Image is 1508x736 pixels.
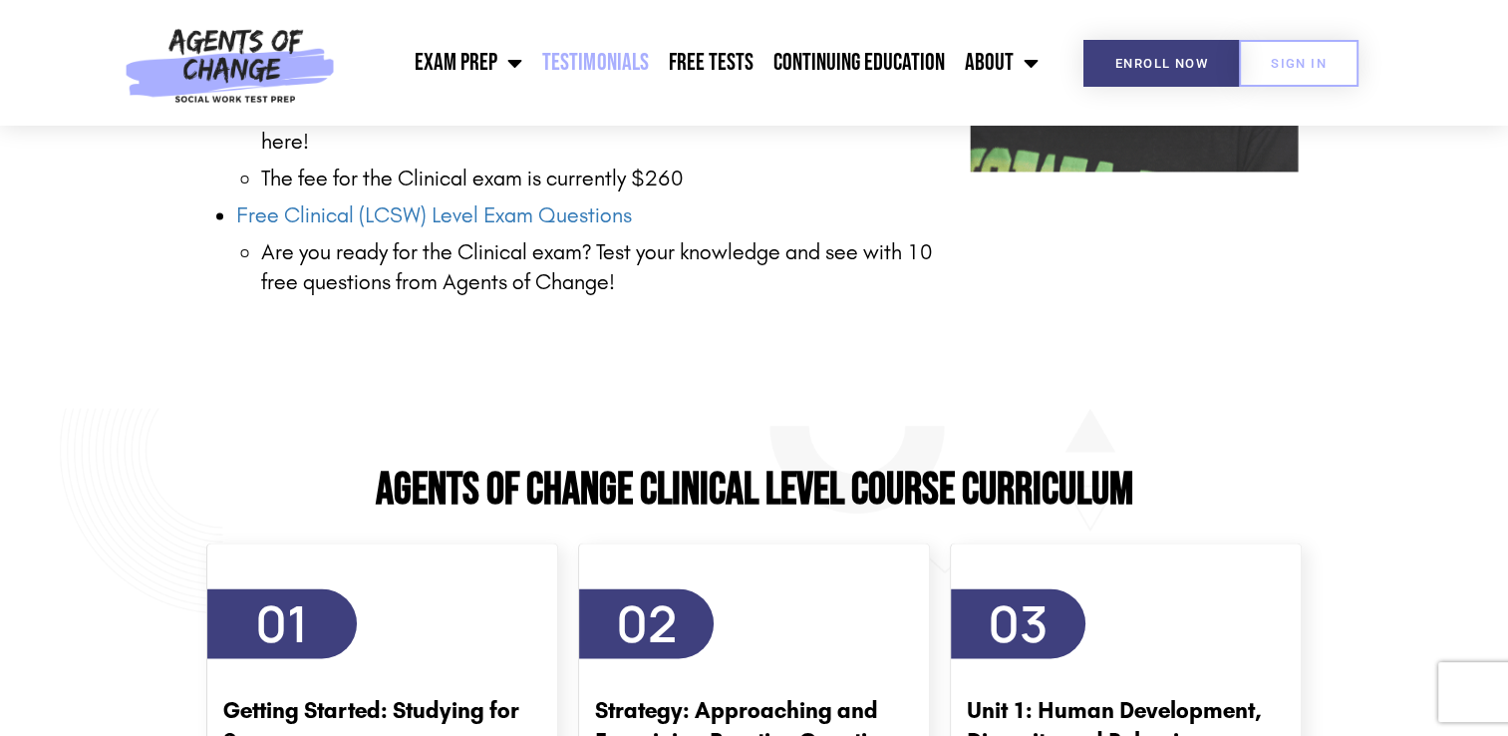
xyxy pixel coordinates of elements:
[658,38,762,88] a: Free Tests
[345,38,1049,88] nav: Menu
[1083,40,1240,87] a: Enroll Now
[1271,57,1327,70] span: SIGN IN
[236,202,632,228] a: Free Clinical (LCSW) Level Exam Questions
[532,38,658,88] a: Testimonials
[261,96,948,158] li: Ready to sign up for your Clinical level ASWB exam? It’s simple, get started here!
[196,468,1313,513] h2: Agents of Change Clinical Level Course Curriculum
[616,589,677,657] span: 02
[261,237,948,299] li: Are you ready for the Clinical exam? Test your knowledge and see with 10 free questions from Agen...
[261,164,948,194] li: The fee for the Clinical exam is currently $260
[762,38,954,88] a: Continuing Education
[1115,57,1208,70] span: Enroll Now
[255,589,308,657] span: 01
[1239,40,1358,87] a: SIGN IN
[988,589,1049,657] span: 03
[954,38,1048,88] a: About
[405,38,532,88] a: Exam Prep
